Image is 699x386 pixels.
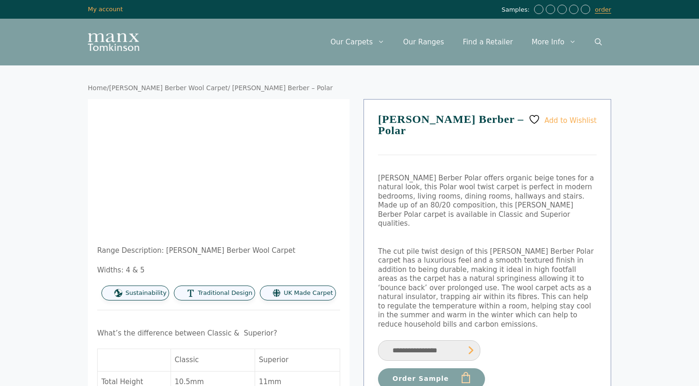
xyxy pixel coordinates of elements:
[378,247,594,329] span: The cut pile twist design of this [PERSON_NAME] Berber Polar carpet has a luxurious feel and a sm...
[97,246,340,256] p: Range Description: [PERSON_NAME] Berber Wool Carpet
[88,6,123,13] a: My account
[321,28,611,56] nav: Primary
[321,28,394,56] a: Our Carpets
[109,84,228,92] a: [PERSON_NAME] Berber Wool Carpet
[88,84,107,92] a: Home
[378,114,597,155] h1: [PERSON_NAME] Berber – Polar
[585,28,611,56] a: Open Search Bar
[171,349,255,372] td: Classic
[255,349,340,372] td: Superior
[595,6,611,14] a: order
[544,116,597,124] span: Add to Wishlist
[88,84,611,93] nav: Breadcrumb
[501,6,532,14] span: Samples:
[125,289,166,297] span: Sustainability
[378,174,594,228] span: [PERSON_NAME] Berber Polar offers organic beige tones for a natural look, this Polar wool twist c...
[284,289,333,297] span: UK Made Carpet
[394,28,454,56] a: Our Ranges
[528,114,597,125] a: Add to Wishlist
[522,28,585,56] a: More Info
[97,266,340,275] p: Widths: 4 & 5
[198,289,252,297] span: Traditional Design
[97,329,340,338] p: What’s the difference between Classic & Superior?
[88,33,139,51] img: Manx Tomkinson
[453,28,522,56] a: Find a Retailer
